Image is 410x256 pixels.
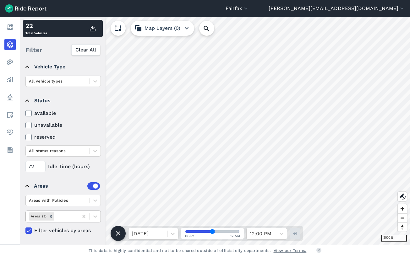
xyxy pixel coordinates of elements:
[226,5,249,12] button: Fairfax
[20,17,410,245] canvas: Map
[4,56,16,68] a: Heatmaps
[269,5,405,12] button: [PERSON_NAME][EMAIL_ADDRESS][DOMAIN_NAME]
[5,4,46,13] img: Ride Report
[230,233,240,238] span: 12 AM
[398,204,407,213] button: Zoom in
[398,213,407,222] button: Zoom out
[398,222,407,232] button: Reset bearing to north
[199,21,224,36] input: Search Location or Vehicles
[4,144,16,156] a: Datasets
[4,109,16,120] a: Areas
[274,248,307,253] a: View our Terms.
[4,74,16,85] a: Analyze
[25,21,47,36] div: Total Vehicles
[29,212,47,220] div: Areas (3)
[34,182,100,190] div: Areas
[71,44,100,56] button: Clear All
[4,127,16,138] a: Health
[131,21,194,36] button: Map Layers (0)
[25,121,101,129] label: unavailable
[25,177,100,195] summary: Areas
[23,40,103,60] div: Filter
[25,92,100,109] summary: Status
[47,212,54,220] div: Remove Areas (3)
[4,92,16,103] a: Policy
[25,227,101,234] label: Filter vehicles by areas
[4,39,16,50] a: Realtime
[75,46,96,54] span: Clear All
[25,21,47,30] div: 22
[25,133,101,141] label: reserved
[25,109,101,117] label: available
[25,58,100,76] summary: Vehicle Type
[4,21,16,33] a: Report
[381,235,407,242] div: 3000 ft
[185,233,195,238] span: 12 AM
[25,161,101,172] div: Idle Time (hours)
